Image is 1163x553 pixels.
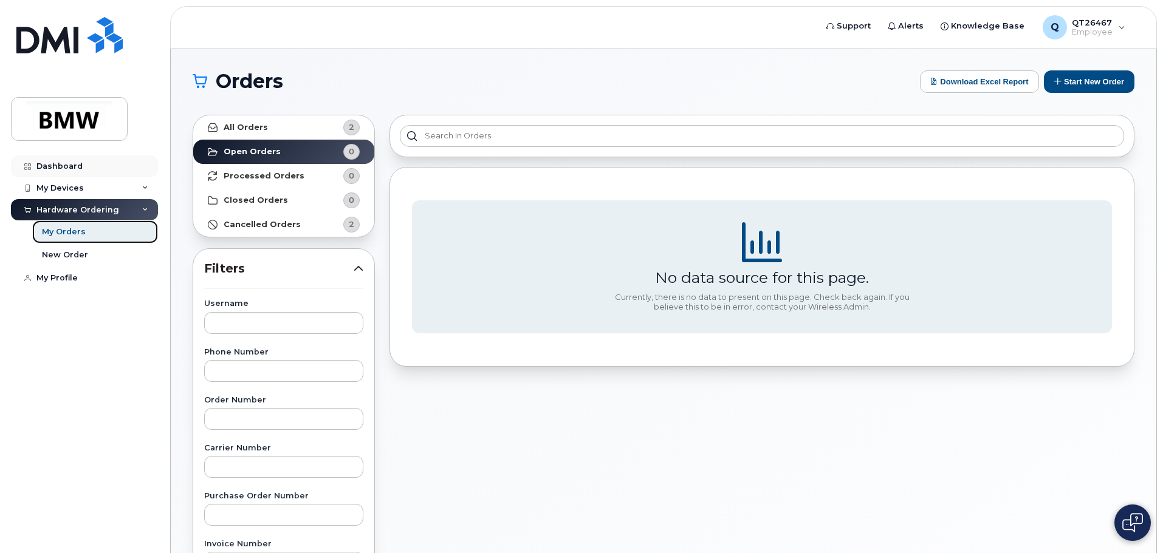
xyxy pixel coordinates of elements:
span: 2 [349,121,354,133]
span: 0 [349,194,354,206]
a: All Orders2 [193,115,374,140]
span: 0 [349,146,354,157]
label: Phone Number [204,348,363,356]
label: Order Number [204,396,363,404]
a: Processed Orders0 [193,164,374,188]
button: Download Excel Report [920,70,1039,93]
a: Closed Orders0 [193,188,374,212]
label: Purchase Order Number [204,492,363,500]
img: Open chat [1122,513,1143,532]
span: 2 [349,219,354,230]
label: Carrier Number [204,444,363,452]
a: Cancelled Orders2 [193,212,374,237]
div: Currently, there is no data to present on this page. Check back again. If you believe this to be ... [610,293,914,311]
strong: Processed Orders [224,171,304,181]
strong: Cancelled Orders [224,220,301,229]
button: Start New Order [1044,70,1134,93]
a: Open Orders0 [193,140,374,164]
strong: All Orders [224,123,268,132]
span: Orders [216,72,283,90]
span: 0 [349,170,354,182]
span: Filters [204,260,354,277]
input: Search in orders [400,125,1124,147]
div: No data source for this page. [655,268,869,287]
strong: Open Orders [224,147,281,157]
label: Username [204,300,363,308]
strong: Closed Orders [224,195,288,205]
label: Invoice Number [204,540,363,548]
